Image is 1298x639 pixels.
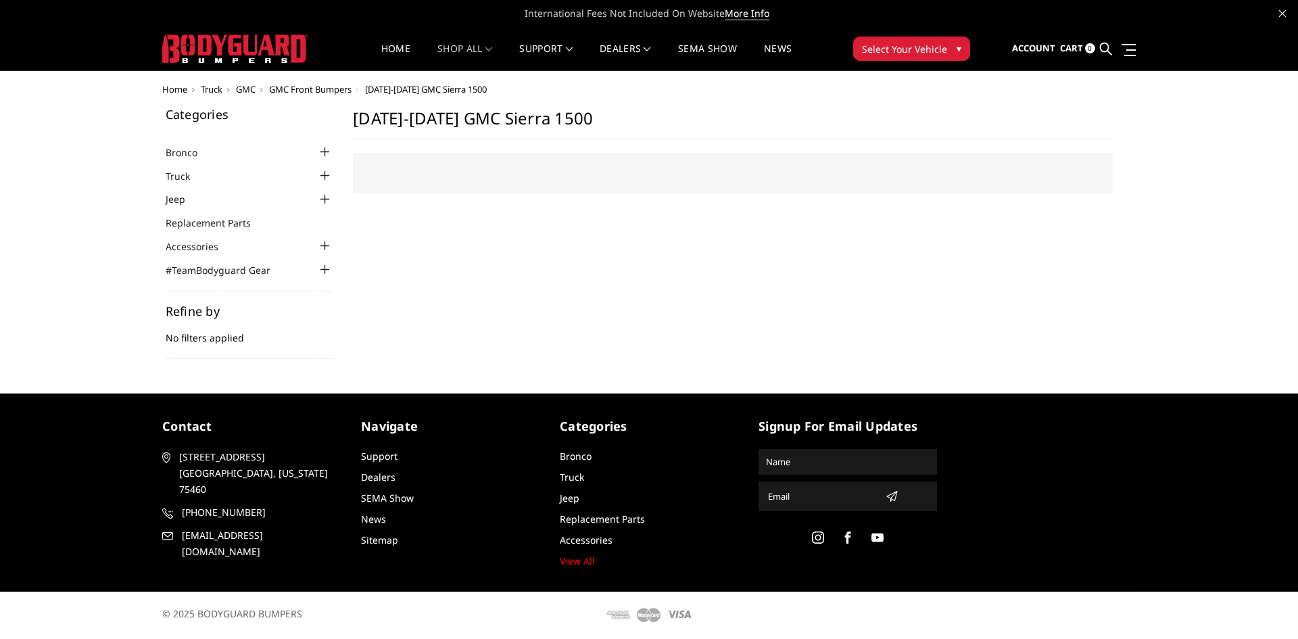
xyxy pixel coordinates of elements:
span: [STREET_ADDRESS] [GEOGRAPHIC_DATA], [US_STATE] 75460 [179,449,336,498]
a: Replacement Parts [166,216,268,230]
a: #TeamBodyguard Gear [166,263,287,277]
a: Truck [560,471,584,483]
a: [EMAIL_ADDRESS][DOMAIN_NAME] [162,527,341,560]
a: shop all [437,44,492,70]
input: Email [763,486,880,507]
a: Dealers [361,471,395,483]
a: More Info [725,7,769,20]
span: Account [1012,42,1055,54]
h5: Navigate [361,417,539,435]
input: Name [761,451,935,473]
a: Truck [166,169,207,183]
a: Jeep [560,492,579,504]
a: Replacement Parts [560,513,645,525]
a: News [764,44,792,70]
span: © 2025 BODYGUARD BUMPERS [162,607,302,620]
span: [PHONE_NUMBER] [182,504,339,521]
h5: signup for email updates [759,417,937,435]
h1: [DATE]-[DATE] GMC Sierra 1500 [353,108,1113,139]
a: Truck [201,83,222,95]
a: Support [361,450,398,463]
a: View All [560,554,595,567]
a: Cart 0 [1060,30,1095,67]
a: GMC Front Bumpers [269,83,352,95]
span: [EMAIL_ADDRESS][DOMAIN_NAME] [182,527,339,560]
a: Bronco [166,145,214,160]
span: ▾ [957,41,961,55]
span: Cart [1060,42,1083,54]
a: Accessories [166,239,235,254]
a: GMC [236,83,256,95]
a: Accessories [560,534,612,546]
h5: Refine by [166,305,333,317]
span: Select Your Vehicle [862,42,947,56]
a: [PHONE_NUMBER] [162,504,341,521]
img: BODYGUARD BUMPERS [162,34,308,63]
a: Home [381,44,410,70]
a: Sitemap [361,534,398,546]
h5: contact [162,417,341,435]
a: SEMA Show [678,44,737,70]
a: News [361,513,386,525]
a: Dealers [600,44,651,70]
span: 0 [1085,43,1095,53]
a: Account [1012,30,1055,67]
span: [DATE]-[DATE] GMC Sierra 1500 [365,83,487,95]
a: Bronco [560,450,592,463]
div: No filters applied [166,305,333,359]
a: Support [519,44,573,70]
button: Select Your Vehicle [853,37,970,61]
a: Home [162,83,187,95]
h5: Categories [166,108,333,120]
a: Jeep [166,192,202,206]
h5: Categories [560,417,738,435]
a: SEMA Show [361,492,414,504]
